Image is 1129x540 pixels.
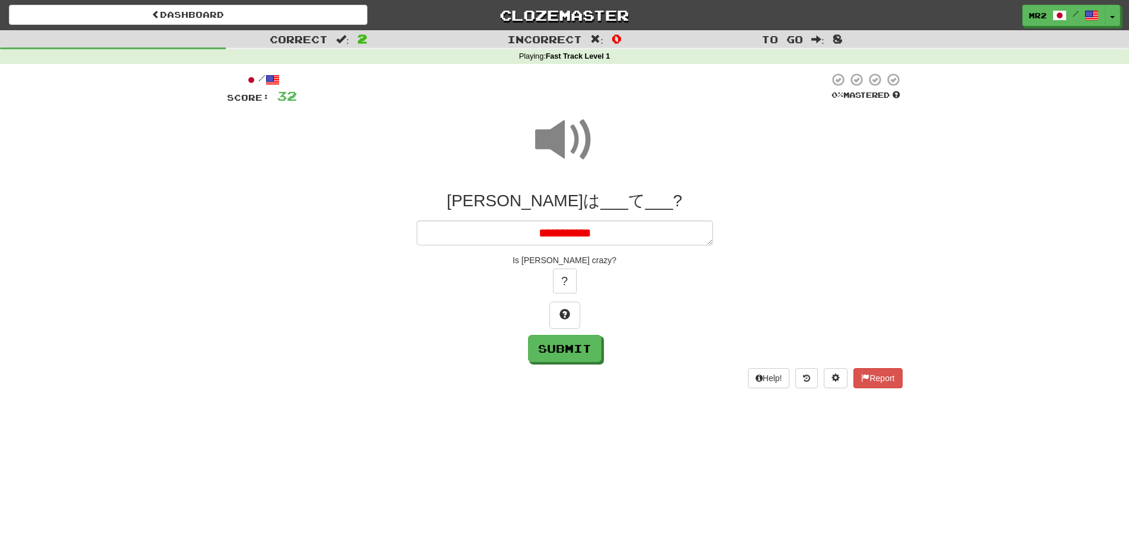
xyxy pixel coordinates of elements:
strong: Fast Track Level 1 [546,52,610,60]
span: 8 [833,31,843,46]
span: : [590,34,603,44]
a: MR2 / [1022,5,1105,26]
span: To go [762,33,803,45]
span: 32 [277,88,297,103]
button: Hint! [549,302,580,329]
span: : [336,34,349,44]
span: MR2 [1029,10,1047,21]
button: Round history (alt+y) [795,368,818,388]
button: Report [853,368,902,388]
span: Incorrect [507,33,582,45]
span: 2 [357,31,367,46]
a: Clozemaster [385,5,744,25]
span: / [1073,9,1079,18]
div: [PERSON_NAME]は___て___? [227,190,903,212]
div: Mastered [829,90,903,101]
div: / [227,72,297,87]
span: 0 % [831,90,843,100]
button: Help! [748,368,790,388]
span: 0 [612,31,622,46]
a: Dashboard [9,5,367,25]
div: Is [PERSON_NAME] crazy? [227,254,903,266]
button: ? [553,269,577,293]
span: Score: [227,92,270,103]
span: : [811,34,824,44]
button: Submit [528,335,602,362]
span: Correct [270,33,328,45]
